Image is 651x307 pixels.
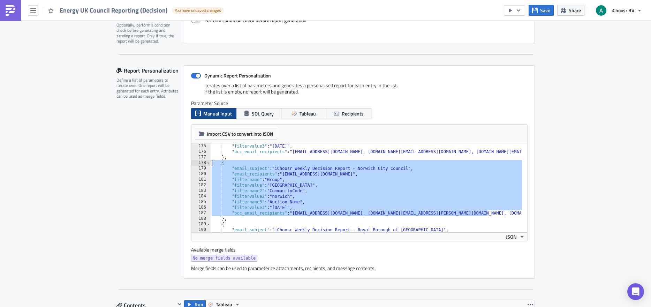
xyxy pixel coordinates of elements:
div: Define a list of parameters to iterate over. One report will be generated for each entry. Attribu... [116,77,179,99]
label: Parameter Source [191,100,528,106]
div: Report Personalization [116,65,184,76]
div: 189 [191,222,211,227]
span: You have unsaved changes [175,8,221,13]
p: Hi, [3,3,333,8]
label: Available merge fields [191,247,243,253]
div: 190 [191,227,211,233]
div: Iterates over a list of parameters and generates a personalised report for each entry in the list... [191,82,528,100]
div: 179 [191,166,211,171]
button: iChoosr BV [592,3,646,18]
div: 178 [191,160,211,166]
p: Best wishes, [3,47,333,52]
a: No merge fields available [191,255,258,262]
button: Save [529,5,554,16]
div: 185 [191,199,211,205]
div: Open Intercom Messenger [627,283,644,300]
p: 2. Headline figures for your council(s), your daily figures, and your registrations per postcode ... [3,25,333,30]
p: If you have any questions please contact your iChoosr Relationship Manager. [3,32,333,37]
div: 186 [191,205,211,210]
div: 175 [191,143,211,149]
div: 187 [191,210,211,216]
p: 1. Your acceptance overview and headline figures (.pdf) [3,17,333,23]
div: 188 [191,216,211,222]
div: 176 [191,149,211,155]
p: Please see attached for your weekly collective switching update. This email contains the followin... [3,10,333,15]
button: JSON [504,233,527,241]
span: Manual Input [203,110,232,117]
button: SQL Query [236,108,281,119]
span: Recipients [342,110,364,117]
body: Rich Text Area. Press ALT-0 for help. [3,3,333,103]
div: 177 [191,155,211,160]
span: No merge fields available [193,255,256,262]
span: iChoosr BV [612,7,634,14]
div: 182 [191,182,211,188]
span: Save [540,7,550,14]
div: Optionally, perform a condition check before generating and sending a report. Only if true, the r... [116,22,179,44]
strong: Dynamic Report Personalization [204,72,271,79]
span: JSON [506,233,517,240]
div: 183 [191,188,211,194]
span: Import CSV to convert into JSON [207,130,273,137]
button: Manual Input [191,108,236,119]
div: 180 [191,171,211,177]
span: Tableau [300,110,316,117]
button: Share [557,5,584,16]
div: 184 [191,194,211,199]
div: 181 [191,177,211,182]
div: Merge fields can be used to parameterize attachments, recipients, and message contents. [191,265,528,271]
img: PushMetrics [5,5,16,16]
img: Avatar [595,5,607,16]
span: Share [569,7,581,14]
p: The Data Analysis Team [3,61,333,67]
button: Recipients [326,108,371,119]
button: Import CSV to convert into JSON [195,128,277,140]
span: SQL Query [252,110,274,117]
button: Tableau [281,108,326,119]
span: Energy UK Council Reporting (Decision) [60,6,168,14]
